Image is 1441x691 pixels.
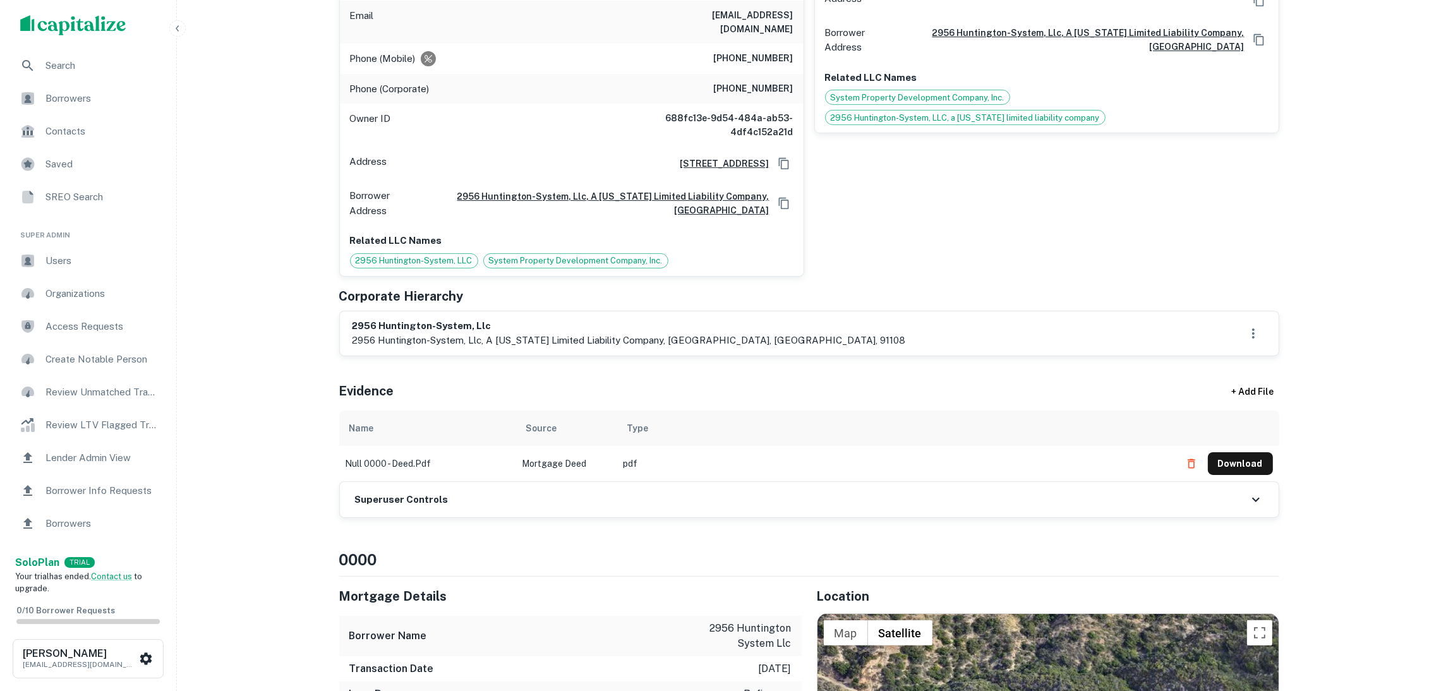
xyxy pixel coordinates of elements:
h6: Transaction Date [349,661,434,676]
a: Access Requests [10,311,166,342]
td: Mortgage Deed [516,446,617,481]
span: Organizations [45,286,159,301]
button: Copy Address [1250,30,1269,49]
a: 2956 huntington-system, llc, a [US_STATE] limited liability company, [GEOGRAPHIC_DATA] [897,26,1245,54]
div: Saved [10,149,166,179]
h5: Location [817,587,1279,606]
th: Source [516,411,617,446]
p: Related LLC Names [350,233,793,248]
iframe: Chat Widget [1378,590,1441,651]
a: Borrowers [10,508,166,539]
a: SREO Search [10,182,166,212]
a: Email Testing [10,541,166,572]
button: Delete file [1180,454,1203,474]
div: TRIAL [64,557,95,568]
p: 2956 huntington-system, llc, a [US_STATE] limited liability company, [GEOGRAPHIC_DATA], [GEOGRAPH... [353,333,906,348]
span: 2956 Huntington-System, LLC, a [US_STATE] limited liability company [826,112,1105,124]
div: Source [526,421,557,436]
a: Contact us [91,572,132,581]
span: Contacts [45,124,159,139]
span: Review Unmatched Transactions [45,385,159,400]
a: Borrowers [10,83,166,114]
h4: 0000 [339,548,1279,571]
h6: Superuser Controls [355,493,449,507]
p: 2956 huntington system llc [678,621,792,651]
a: Users [10,246,166,276]
h6: [PHONE_NUMBER] [714,81,793,97]
a: SoloPlan [15,555,59,570]
a: 2956 huntington-system, llc, a [US_STATE] limited liability company, [GEOGRAPHIC_DATA] [422,189,769,217]
p: Related LLC Names [825,70,1269,85]
h5: Evidence [339,382,394,400]
button: Copy Address [775,154,793,173]
span: Borrowers [45,91,159,106]
a: Borrower Info Requests [10,476,166,506]
p: Owner ID [350,111,391,139]
p: Phone (Corporate) [350,81,430,97]
div: Type [627,421,649,436]
p: [DATE] [759,661,792,676]
th: Name [339,411,516,446]
h6: 688fc13e-9d54-484a-ab53-4df4c152a21d [642,111,793,139]
button: Toggle fullscreen view [1247,620,1272,646]
span: 0 / 10 Borrower Requests [16,606,115,615]
button: [PERSON_NAME][EMAIL_ADDRESS][DOMAIN_NAME] [13,639,164,678]
div: Review Unmatched Transactions [10,377,166,407]
h6: Borrower Name [349,628,427,644]
a: Search [10,51,166,81]
span: SREO Search [45,189,159,205]
img: capitalize-logo.png [20,15,126,35]
a: Create Notable Person [10,344,166,375]
a: Review LTV Flagged Transactions [10,410,166,440]
span: Saved [45,157,159,172]
a: [STREET_ADDRESS] [670,157,769,171]
li: Super Admin [10,215,166,246]
strong: Solo Plan [15,556,59,568]
th: Type [617,411,1174,446]
span: Create Notable Person [45,352,159,367]
span: Review LTV Flagged Transactions [45,418,159,433]
a: Contacts [10,116,166,147]
td: pdf [617,446,1174,481]
h5: Mortgage Details [339,587,802,606]
span: Borrower Info Requests [45,483,159,498]
button: Show street map [824,620,868,646]
a: Lender Admin View [10,443,166,473]
div: + Add File [1209,380,1297,403]
button: Download [1208,452,1273,475]
h6: [EMAIL_ADDRESS][DOMAIN_NAME] [642,8,793,36]
p: Borrower Address [350,188,417,218]
span: Search [45,58,159,73]
p: Borrower Address [825,25,892,55]
a: Organizations [10,279,166,309]
p: Address [350,154,387,173]
span: 2956 Huntington-System, LLC [351,255,478,267]
p: Email [350,8,374,36]
h6: 2956 huntington-system, llc [353,319,906,333]
span: Lender Admin View [45,450,159,466]
span: Borrowers [45,516,159,531]
p: Phone (Mobile) [350,51,416,66]
div: Requests to not be contacted at this number [421,51,436,66]
button: Show satellite imagery [868,620,932,646]
button: Copy Address [775,194,793,213]
h5: Corporate Hierarchy [339,287,464,306]
span: System Property Development Company, Inc. [484,255,668,267]
p: [EMAIL_ADDRESS][DOMAIN_NAME] [23,659,136,670]
h6: [PHONE_NUMBER] [714,51,793,66]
